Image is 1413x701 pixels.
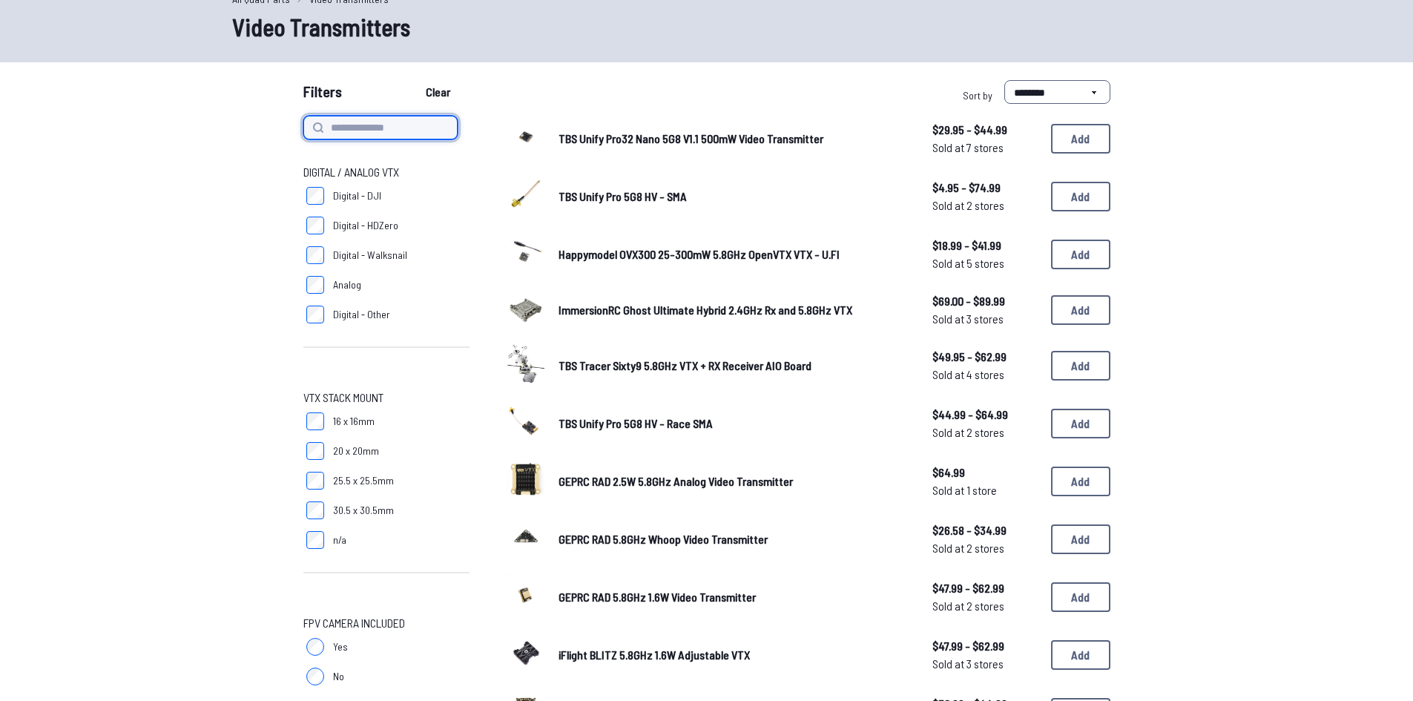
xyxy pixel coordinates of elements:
[1004,80,1110,104] select: Sort by
[932,597,1039,615] span: Sold at 2 stores
[303,80,342,110] span: Filters
[559,532,768,546] span: GEPRC RAD 5.8GHz Whoop Video Transmitter
[559,357,909,375] a: TBS Tracer Sixty9 5.8GHz VTX + RX Receiver AIO Board
[559,130,909,148] a: TBS Unify Pro32 Nano 5G8 V1.1 500mW Video Transmitter
[505,174,547,215] img: image
[559,648,750,662] span: iFlight BLITZ 5.8GHz 1.6W Adjustable VTX
[306,442,324,460] input: 20 x 20mm
[505,289,547,331] a: image
[559,473,909,490] a: GEPRC RAD 2.5W 5.8GHz Analog Video Transmitter
[963,89,992,102] span: Sort by
[505,632,547,674] img: image
[932,366,1039,384] span: Sold at 4 stores
[932,406,1039,424] span: $44.99 - $64.99
[559,530,909,548] a: GEPRC RAD 5.8GHz Whoop Video Transmitter
[232,9,1182,45] h1: Video Transmitters
[333,188,381,203] span: Digital - DJI
[932,121,1039,139] span: $29.95 - $44.99
[306,412,324,430] input: 16 x 16mm
[333,277,361,292] span: Analog
[505,116,547,162] a: image
[333,669,344,684] span: No
[932,310,1039,328] span: Sold at 3 stores
[559,588,909,606] a: GEPRC RAD 5.8GHz 1.6W Video Transmitter
[505,574,547,620] a: image
[1051,640,1110,670] button: Add
[306,276,324,294] input: Analog
[333,414,375,429] span: 16 x 16mm
[505,231,547,273] img: image
[303,389,383,407] span: VTX Stack Mount
[306,306,324,323] input: Digital - Other
[303,163,399,181] span: Digital / Analog VTX
[333,307,390,322] span: Digital - Other
[1051,467,1110,496] button: Add
[932,424,1039,441] span: Sold at 2 stores
[306,531,324,549] input: n/a
[505,516,547,558] img: image
[306,668,324,685] input: No
[333,248,407,263] span: Digital - Walksnail
[306,472,324,490] input: 25.5 x 25.5mm
[559,131,823,145] span: TBS Unify Pro32 Nano 5G8 V1.1 500mW Video Transmitter
[932,539,1039,557] span: Sold at 2 stores
[559,301,909,319] a: ImmersionRC Ghost Ultimate Hybrid 2.4GHz Rx and 5.8GHz VTX
[505,294,547,326] img: image
[505,116,547,157] img: image
[306,638,324,656] input: Yes
[333,503,394,518] span: 30.5 x 30.5mm
[333,444,379,458] span: 20 x 20mm
[559,189,687,203] span: TBS Unify Pro 5G8 HV - SMA
[559,474,793,488] span: GEPRC RAD 2.5W 5.8GHz Analog Video Transmitter
[932,139,1039,157] span: Sold at 7 stores
[932,197,1039,214] span: Sold at 2 stores
[303,614,405,632] span: FPV Camera Included
[559,416,713,430] span: TBS Unify Pro 5G8 HV - Race SMA
[505,574,547,616] img: image
[505,174,547,220] a: image
[932,179,1039,197] span: $4.95 - $74.99
[932,237,1039,254] span: $18.99 - $41.99
[306,501,324,519] input: 30.5 x 30.5mm
[559,415,909,432] a: TBS Unify Pro 5G8 HV - Race SMA
[1051,182,1110,211] button: Add
[306,217,324,234] input: Digital - HDZero
[559,590,756,604] span: GEPRC RAD 5.8GHz 1.6W Video Transmitter
[306,246,324,264] input: Digital - Walksnail
[1051,351,1110,381] button: Add
[505,516,547,562] a: image
[559,303,852,317] span: ImmersionRC Ghost Ultimate Hybrid 2.4GHz Rx and 5.8GHz VTX
[505,343,547,384] img: image
[333,533,346,547] span: n/a
[1051,409,1110,438] button: Add
[932,637,1039,655] span: $47.99 - $62.99
[932,292,1039,310] span: $69.00 - $89.99
[932,348,1039,366] span: $49.95 - $62.99
[932,579,1039,597] span: $47.99 - $62.99
[559,188,909,205] a: TBS Unify Pro 5G8 HV - SMA
[1051,582,1110,612] button: Add
[932,481,1039,499] span: Sold at 1 store
[1051,295,1110,325] button: Add
[505,458,547,500] img: image
[505,343,547,389] a: image
[333,218,398,233] span: Digital - HDZero
[505,458,547,504] a: image
[413,80,463,104] button: Clear
[559,246,909,263] a: Happymodel OVX300 25-300mW 5.8GHz OpenVTX VTX - U.Fl
[505,401,547,442] img: image
[932,254,1039,272] span: Sold at 5 stores
[306,187,324,205] input: Digital - DJI
[333,639,348,654] span: Yes
[932,521,1039,539] span: $26.58 - $34.99
[559,646,909,664] a: iFlight BLITZ 5.8GHz 1.6W Adjustable VTX
[505,231,547,277] a: image
[505,401,547,447] a: image
[559,358,811,372] span: TBS Tracer Sixty9 5.8GHz VTX + RX Receiver AIO Board
[559,247,839,261] span: Happymodel OVX300 25-300mW 5.8GHz OpenVTX VTX - U.Fl
[932,464,1039,481] span: $64.99
[1051,524,1110,554] button: Add
[1051,240,1110,269] button: Add
[1051,124,1110,154] button: Add
[333,473,394,488] span: 25.5 x 25.5mm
